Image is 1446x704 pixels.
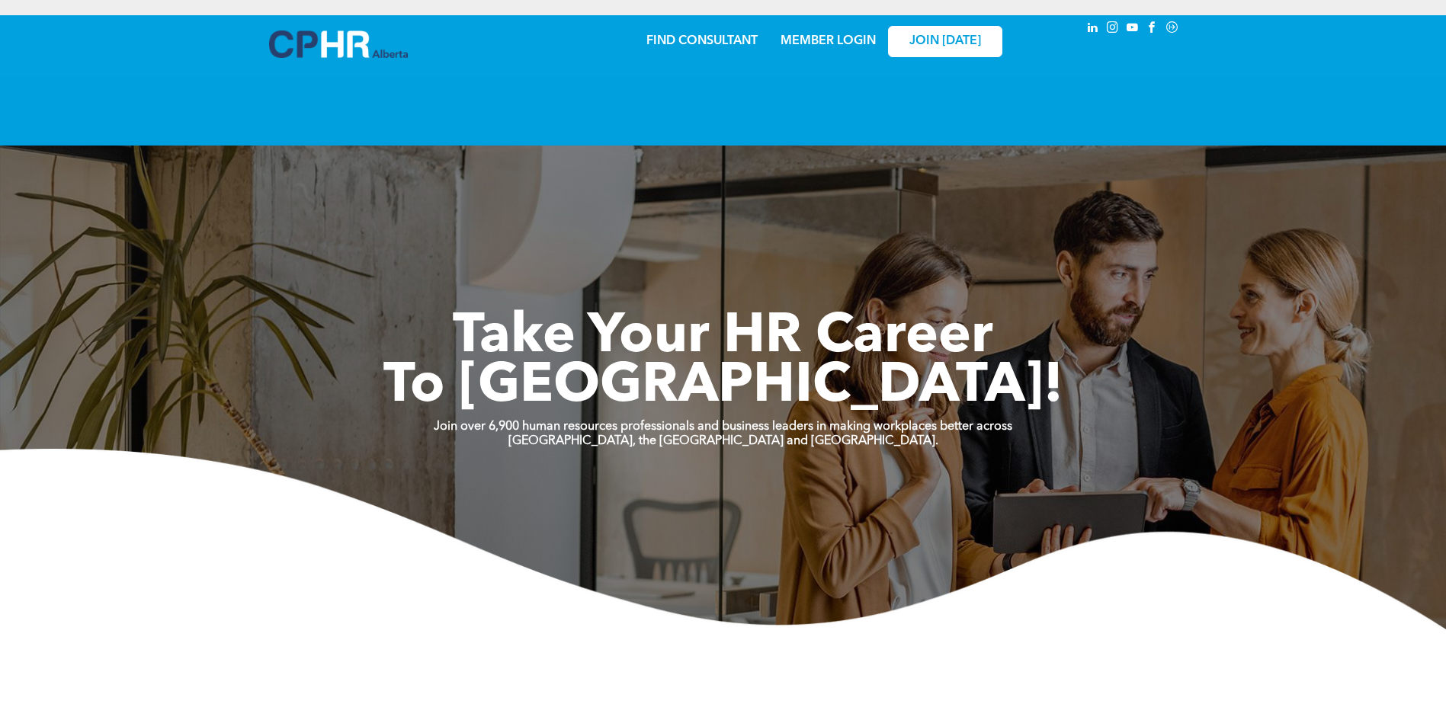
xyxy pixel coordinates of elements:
a: Social network [1164,19,1181,40]
span: JOIN [DATE] [909,34,981,49]
span: To [GEOGRAPHIC_DATA]! [383,360,1063,414]
img: A blue and white logo for cp alberta [269,30,408,58]
a: MEMBER LOGIN [781,35,876,47]
span: Take Your HR Career [453,310,993,365]
a: linkedin [1085,19,1101,40]
a: FIND CONSULTANT [646,35,758,47]
a: youtube [1124,19,1141,40]
strong: Join over 6,900 human resources professionals and business leaders in making workplaces better ac... [434,421,1012,433]
a: instagram [1105,19,1121,40]
strong: [GEOGRAPHIC_DATA], the [GEOGRAPHIC_DATA] and [GEOGRAPHIC_DATA]. [508,435,938,447]
a: JOIN [DATE] [888,26,1002,57]
a: facebook [1144,19,1161,40]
